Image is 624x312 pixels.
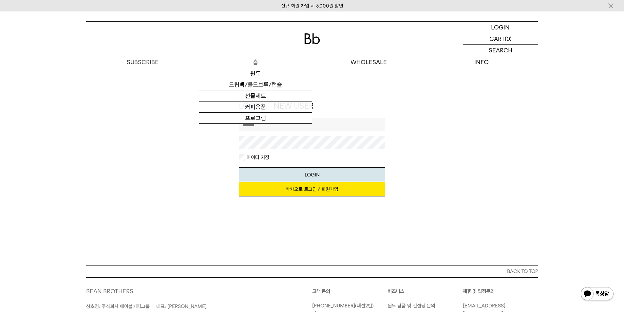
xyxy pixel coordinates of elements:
a: 신규 회원 가입 시 3,000원 할인 [281,3,343,9]
p: WHOLESALE [312,56,425,68]
p: 비즈니스 [388,287,463,295]
a: 커피용품 [199,101,312,113]
button: BACK TO TOP [86,266,538,277]
button: LOGIN [239,167,385,182]
p: INFO [425,56,538,68]
p: CART [489,33,505,44]
a: 프로그램 [199,113,312,124]
img: 로고 [304,33,320,44]
a: 원두 납품 및 컨설팅 문의 [388,303,435,309]
a: [PHONE_NUMBER] [312,303,355,309]
img: 카카오톡 채널 1:1 채팅 버튼 [580,286,614,302]
p: (0) [505,33,512,44]
span: | [152,303,154,309]
a: 선물세트 [199,90,312,101]
a: SUBSCRIBE [86,56,199,68]
p: LOGIN [491,22,510,33]
span: 대표: [PERSON_NAME] [156,303,207,309]
a: LOGIN [463,22,538,33]
p: 제휴 및 입점문의 [463,287,538,295]
p: (내선2번) [312,302,384,310]
a: 원두 [199,68,312,79]
a: 카카오로 로그인 / 회원가입 [239,182,385,196]
label: 아이디 저장 [245,154,269,161]
a: CART (0) [463,33,538,45]
a: 드립백/콜드브루/캡슐 [199,79,312,90]
span: 상호명: 주식회사 에이블커피그룹 [86,303,150,309]
p: 고객 문의 [312,287,388,295]
a: 숍 [199,56,312,68]
p: SEARCH [489,45,512,56]
a: BEAN BROTHERS [86,288,133,295]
